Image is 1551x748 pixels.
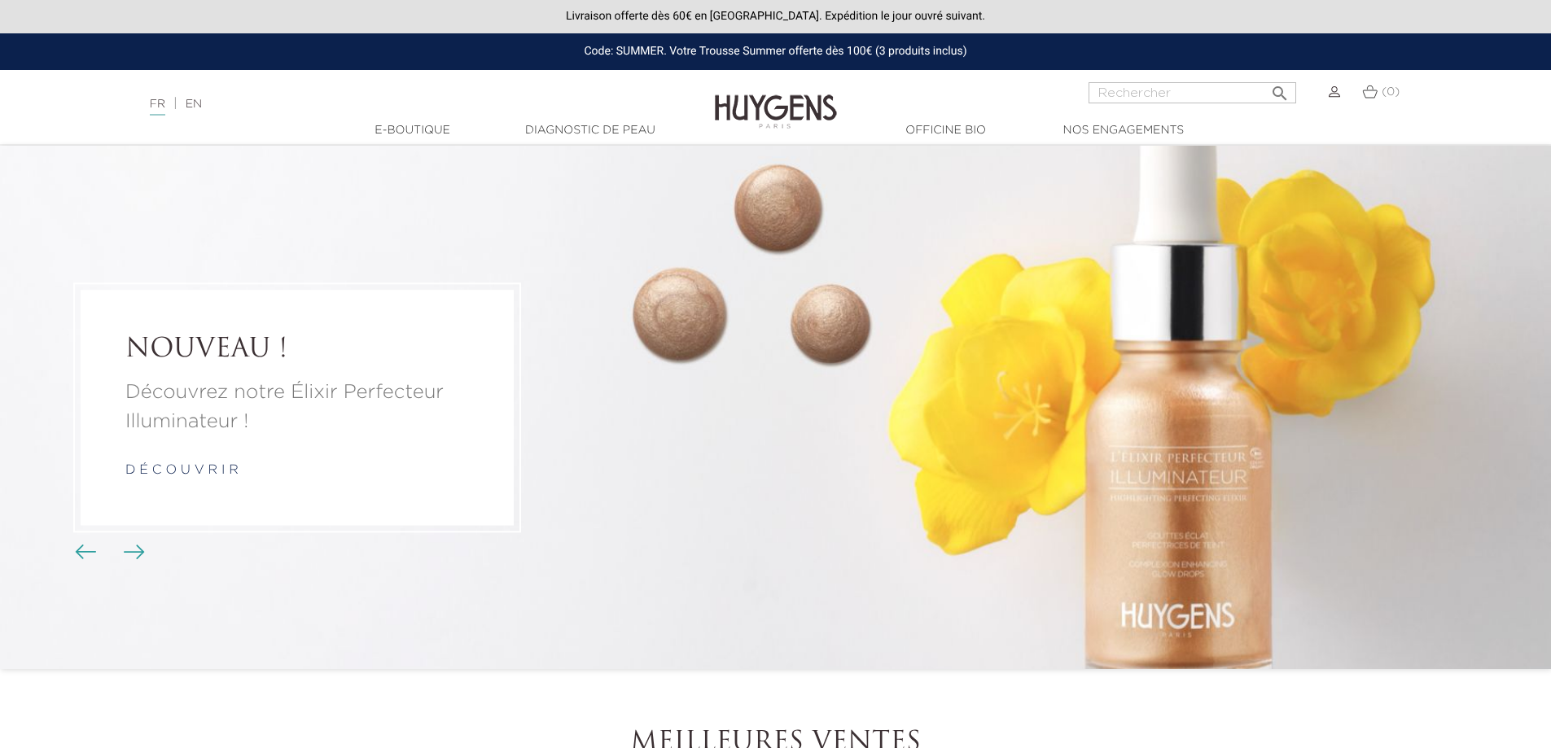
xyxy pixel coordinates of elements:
[1382,86,1400,98] span: (0)
[1089,82,1296,103] input: Rechercher
[715,68,837,131] img: Huygens
[81,540,134,565] div: Boutons du carrousel
[509,122,672,139] a: Diagnostic de peau
[125,378,469,436] a: Découvrez notre Élixir Perfecteur Illuminateur !
[142,94,634,114] div: |
[125,335,469,365] a: NOUVEAU !
[1265,77,1295,99] button: 
[331,122,494,139] a: E-Boutique
[1270,79,1290,98] i: 
[125,464,239,477] a: d é c o u v r i r
[150,98,165,116] a: FR
[865,122,1027,139] a: Officine Bio
[1042,122,1205,139] a: Nos engagements
[186,98,202,110] a: EN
